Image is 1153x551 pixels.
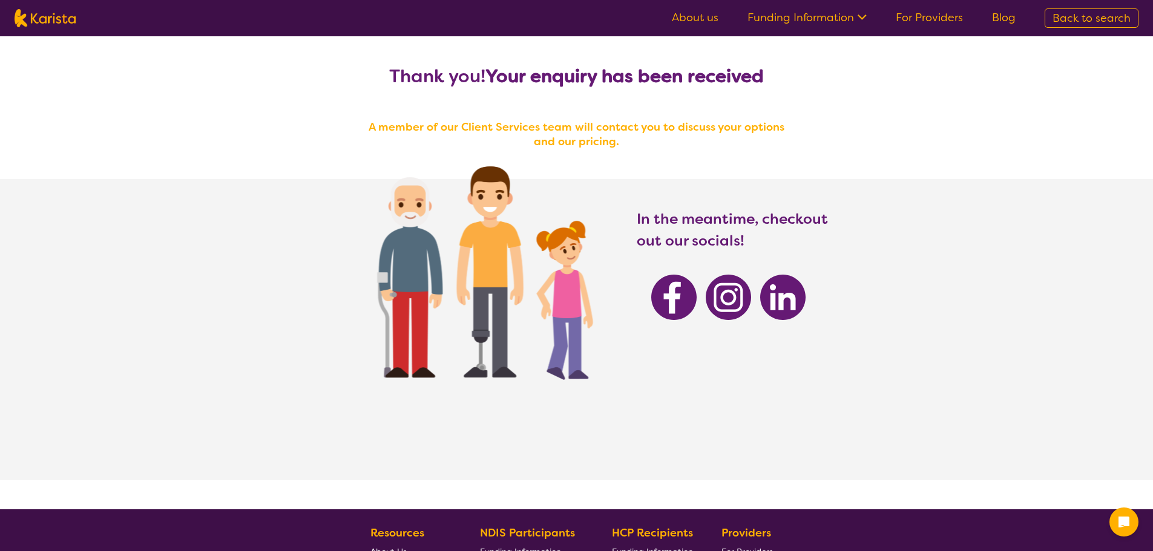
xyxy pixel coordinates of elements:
[370,526,424,540] b: Resources
[612,526,693,540] b: HCP Recipients
[706,275,751,320] img: Karista Instagram
[760,275,806,320] img: Karista Linkedin
[747,10,867,25] a: Funding Information
[1053,11,1131,25] span: Back to search
[721,526,771,540] b: Providers
[480,526,575,540] b: NDIS Participants
[359,65,795,87] h2: Thank you!
[485,64,764,88] b: Your enquiry has been received
[896,10,963,25] a: For Providers
[672,10,718,25] a: About us
[1045,8,1138,28] a: Back to search
[651,275,697,320] img: Karista Facebook
[15,9,76,27] img: Karista logo
[637,208,829,252] h3: In the meantime, checkout out our socials!
[359,120,795,149] h4: A member of our Client Services team will contact you to discuss your options and our pricing.
[992,10,1016,25] a: Blog
[341,135,619,402] img: Karista provider enquiry success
